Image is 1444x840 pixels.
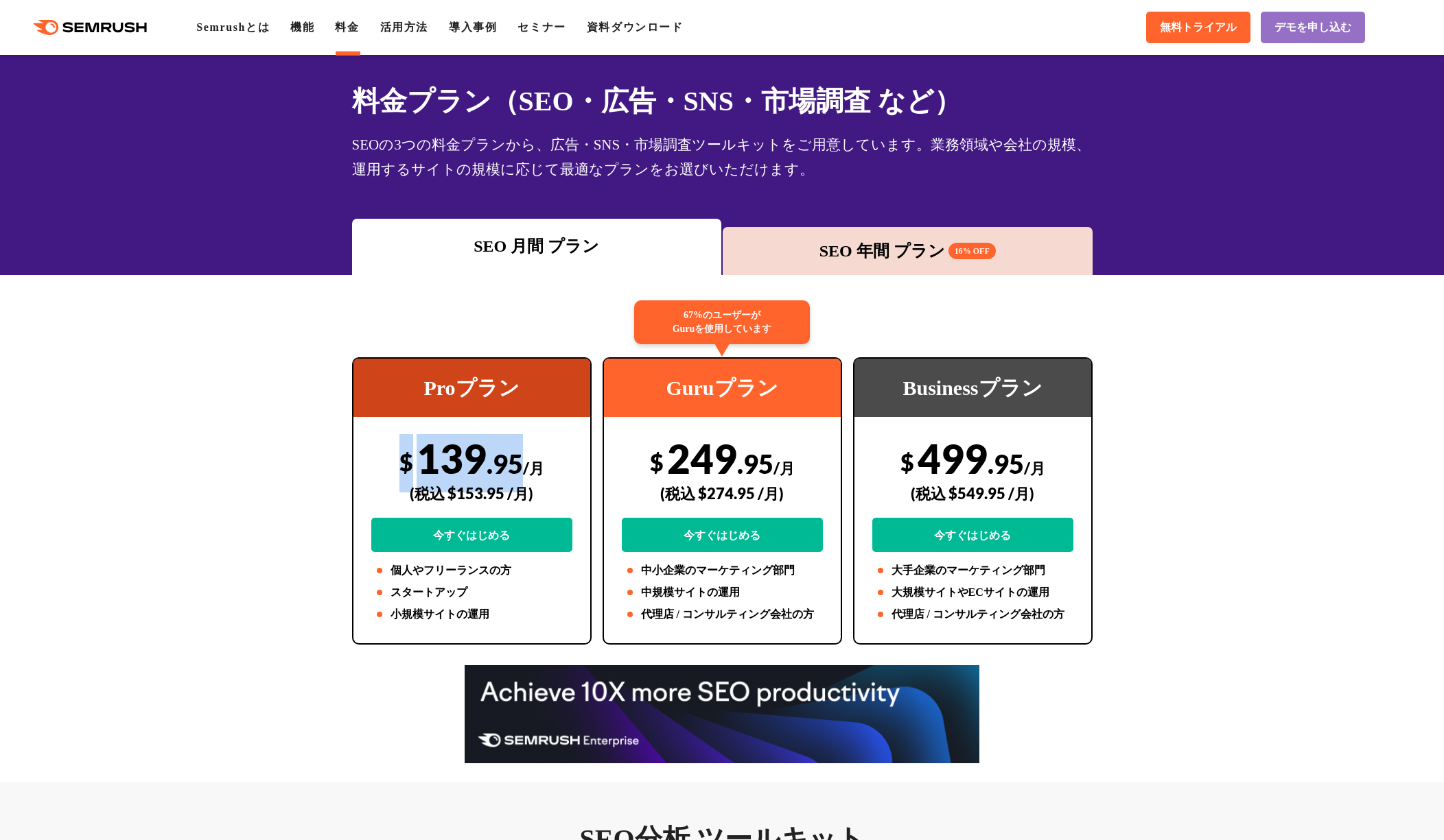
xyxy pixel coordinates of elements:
[634,300,810,344] div: 67%のユーザーが Guruを使用しています
[622,606,823,623] li: 代理店 / コンサルティング会社の方
[371,606,572,623] li: 小規模サイトの運用
[290,21,314,33] a: 機能
[371,518,572,552] a: 今すぐはじめる
[371,434,572,552] div: 139
[948,243,996,259] span: 16% OFF
[604,359,841,417] div: Guruプラン
[872,584,1073,601] li: 大規模サイトやECサイトの運用
[380,21,428,33] a: 活用方法
[650,448,664,476] span: $
[622,518,823,552] a: 今すぐはじめる
[523,459,544,477] span: /月
[449,21,497,33] a: 導入事例
[854,359,1091,417] div: Businessプラン
[196,21,270,33] a: Semrushとは
[371,469,572,518] div: (税込 $153.95 /月)
[622,469,823,518] div: (税込 $274.95 /月)
[371,584,572,601] li: スタートアップ
[988,448,1024,479] span: .95
[1024,459,1045,477] span: /月
[622,562,823,579] li: 中小企業のマーケティング部門
[1274,21,1351,35] span: デモを申し込む
[872,434,1073,552] div: 499
[1160,21,1237,35] span: 無料トライアル
[737,448,773,479] span: .95
[399,448,413,476] span: $
[353,359,590,417] div: Proプラン
[335,21,359,33] a: 料金
[872,518,1073,552] a: 今すぐはじめる
[773,459,795,477] span: /月
[487,448,523,479] span: .95
[517,21,566,33] a: セミナー
[872,606,1073,623] li: 代理店 / コンサルティング会社の方
[872,469,1073,518] div: (税込 $549.95 /月)
[622,584,823,601] li: 中規模サイトの運用
[352,81,1093,121] h1: 料金プラン（SEO・広告・SNS・市場調査 など）
[352,132,1093,182] div: SEOの3つの料金プランから、広告・SNS・市場調査ツールキットをご用意しています。業務領域や会社の規模、運用するサイトの規模に応じて最適なプランをお選びいただけます。
[359,234,715,259] div: SEO 月間 プラン
[371,562,572,579] li: 個人やフリーランスの方
[730,239,1086,263] div: SEO 年間 プラン
[1146,12,1250,43] a: 無料トライアル
[622,434,823,552] div: 249
[1261,12,1365,43] a: デモを申し込む
[900,448,914,476] span: $
[872,562,1073,579] li: 大手企業のマーケティング部門
[587,21,684,33] a: 資料ダウンロード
